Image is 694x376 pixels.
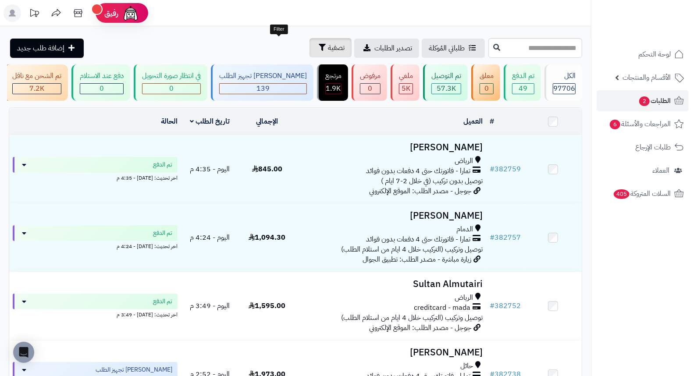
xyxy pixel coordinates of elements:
span: 6 [610,120,620,129]
div: 0 [360,84,380,94]
span: 57.3K [437,83,456,94]
span: توصيل وتركيب (التركيب خلال 4 ايام من استلام الطلب) [341,244,483,255]
div: مرفوض [360,71,381,81]
span: تم الدفع [153,160,172,169]
a: تصدير الطلبات [354,39,419,58]
span: جوجل - مصدر الطلب: الموقع الإلكتروني [369,186,471,196]
div: اخر تحديث: [DATE] - 4:24 م [13,241,178,250]
h3: [PERSON_NAME] [299,211,483,221]
a: مرفوض 0 [350,64,389,101]
a: تحديثات المنصة [23,4,45,24]
span: جوجل - مصدر الطلب: الموقع الإلكتروني [369,323,471,333]
span: [PERSON_NAME] تجهيز الطلب [96,365,172,374]
a: الحالة [161,116,178,127]
a: معلق 0 [470,64,502,101]
a: مرتجع 1.9K [315,64,350,101]
span: حائل [460,361,473,371]
span: الدمام [456,224,473,234]
span: 5K [402,83,410,94]
div: اخر تحديث: [DATE] - 4:35 م [13,173,178,182]
span: زيارة مباشرة - مصدر الطلب: تطبيق الجوال [363,254,471,265]
a: [PERSON_NAME] تجهيز الطلب 139 [209,64,315,101]
span: اليوم - 3:49 م [190,301,230,311]
span: تصدير الطلبات [374,43,412,53]
a: دفع عند الاستلام 0 [70,64,132,101]
a: تاريخ الطلب [190,116,230,127]
span: السلات المتروكة [613,188,671,200]
h3: [PERSON_NAME] [299,142,483,153]
div: في انتظار صورة التحويل [142,71,201,81]
a: الكل97706 [543,64,584,101]
span: اليوم - 4:35 م [190,164,230,174]
span: 7.2K [29,83,44,94]
div: معلق [480,71,494,81]
div: تم الدفع [512,71,534,81]
div: اخر تحديث: [DATE] - 3:49 م [13,309,178,319]
span: لوحة التحكم [638,48,671,60]
span: تم الدفع [153,297,172,306]
div: 139 [220,84,306,94]
span: # [490,232,495,243]
span: الطلبات [638,95,671,107]
span: 405 [614,189,630,199]
button: تصفية [310,38,352,57]
span: 1,094.30 [249,232,285,243]
h3: [PERSON_NAME] [299,348,483,358]
div: 0 [142,84,200,94]
span: العملاء [652,164,669,177]
span: طلباتي المُوكلة [429,43,465,53]
a: المراجعات والأسئلة6 [597,114,689,135]
span: الرياض [455,293,473,303]
div: 49 [512,84,534,94]
a: إضافة طلب جديد [10,39,84,58]
span: 97706 [553,83,575,94]
div: مرتجع [325,71,342,81]
a: تم الدفع 49 [502,64,543,101]
span: 0 [368,83,373,94]
span: تمارا - فاتورتك حتى 4 دفعات بدون فوائد [366,234,470,245]
div: [PERSON_NAME] تجهيز الطلب [219,71,307,81]
div: 0 [80,84,123,94]
div: ملغي [399,71,413,81]
a: تم الشحن مع ناقل 7.2K [2,64,70,101]
div: Open Intercom Messenger [13,342,34,363]
span: تمارا - فاتورتك حتى 4 دفعات بدون فوائد [366,166,470,176]
span: 0 [169,83,174,94]
div: 0 [480,84,493,94]
span: # [490,301,495,311]
a: الطلبات2 [597,90,689,111]
span: 0 [100,83,104,94]
span: 2 [639,96,650,106]
div: 7222 [13,84,61,94]
a: # [490,116,494,127]
div: 1857 [326,84,341,94]
span: 845.00 [252,164,282,174]
span: طلبات الإرجاع [635,141,671,153]
span: 139 [256,83,270,94]
span: رفيق [104,8,118,18]
div: 5017 [399,84,413,94]
span: creditcard - mada [414,303,470,313]
span: 49 [519,83,528,94]
div: دفع عند الاستلام [80,71,124,81]
span: 0 [484,83,489,94]
a: العميل [463,116,483,127]
div: 57255 [432,84,461,94]
a: السلات المتروكة405 [597,183,689,204]
div: تم التوصيل [431,71,461,81]
span: اليوم - 4:24 م [190,232,230,243]
a: طلبات الإرجاع [597,137,689,158]
span: إضافة طلب جديد [17,43,64,53]
a: الإجمالي [256,116,278,127]
img: ai-face.png [122,4,139,22]
span: تم الدفع [153,229,172,238]
a: #382752 [490,301,521,311]
span: الأقسام والمنتجات [623,71,671,84]
h3: Sultan Almutairi [299,279,483,289]
a: طلباتي المُوكلة [422,39,485,58]
span: توصيل وتركيب (التركيب خلال 4 ايام من استلام الطلب) [341,312,483,323]
a: #382757 [490,232,521,243]
a: في انتظار صورة التحويل 0 [132,64,209,101]
span: 1.9K [326,83,341,94]
a: ملغي 5K [389,64,421,101]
